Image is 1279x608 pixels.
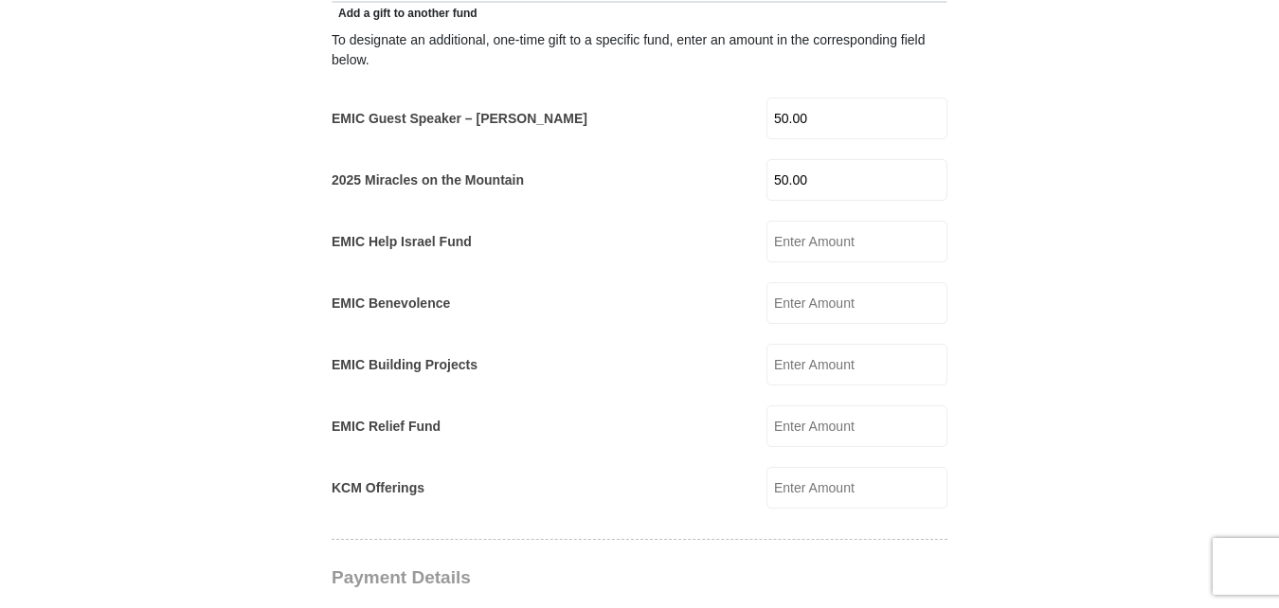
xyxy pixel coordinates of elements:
[766,467,947,509] input: Enter Amount
[766,221,947,262] input: Enter Amount
[766,98,947,139] input: Enter Amount
[332,417,441,437] label: EMIC Relief Fund
[332,567,815,589] h3: Payment Details
[332,355,477,375] label: EMIC Building Projects
[332,478,424,498] label: KCM Offerings
[766,344,947,385] input: Enter Amount
[766,282,947,324] input: Enter Amount
[332,7,477,20] span: Add a gift to another fund
[332,232,472,252] label: EMIC Help Israel Fund
[332,294,450,313] label: EMIC Benevolence
[766,159,947,201] input: Enter Amount
[766,405,947,447] input: Enter Amount
[332,30,947,70] div: To designate an additional, one-time gift to a specific fund, enter an amount in the correspondin...
[332,109,587,129] label: EMIC Guest Speaker – [PERSON_NAME]
[332,170,524,190] label: 2025 Miracles on the Mountain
